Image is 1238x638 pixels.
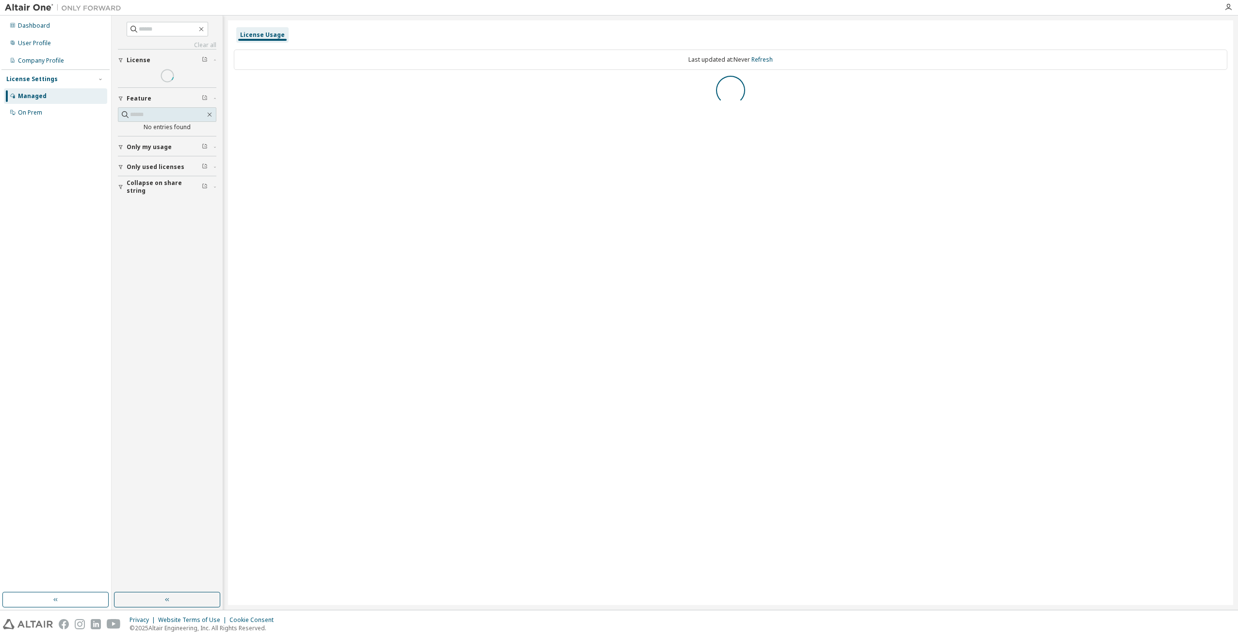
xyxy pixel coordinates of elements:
[118,41,216,49] a: Clear all
[118,176,216,198] button: Collapse on share string
[6,75,58,83] div: License Settings
[130,624,279,632] p: © 2025 Altair Engineering, Inc. All Rights Reserved.
[234,50,1227,70] div: Last updated at: Never
[5,3,126,13] img: Altair One
[202,56,208,64] span: Clear filter
[202,95,208,102] span: Clear filter
[127,56,150,64] span: License
[127,179,202,195] span: Collapse on share string
[240,31,285,39] div: License Usage
[91,619,101,629] img: linkedin.svg
[18,22,50,30] div: Dashboard
[118,88,216,109] button: Feature
[18,57,64,65] div: Company Profile
[127,163,184,171] span: Only used licenses
[202,163,208,171] span: Clear filter
[18,92,47,100] div: Managed
[127,143,172,151] span: Only my usage
[127,95,151,102] span: Feature
[107,619,121,629] img: youtube.svg
[18,39,51,47] div: User Profile
[118,156,216,178] button: Only used licenses
[59,619,69,629] img: facebook.svg
[229,616,279,624] div: Cookie Consent
[130,616,158,624] div: Privacy
[18,109,42,117] div: On Prem
[158,616,229,624] div: Website Terms of Use
[3,619,53,629] img: altair_logo.svg
[118,50,216,71] button: License
[202,183,208,191] span: Clear filter
[751,55,773,64] a: Refresh
[75,619,85,629] img: instagram.svg
[118,123,216,131] div: No entries found
[118,136,216,158] button: Only my usage
[202,143,208,151] span: Clear filter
